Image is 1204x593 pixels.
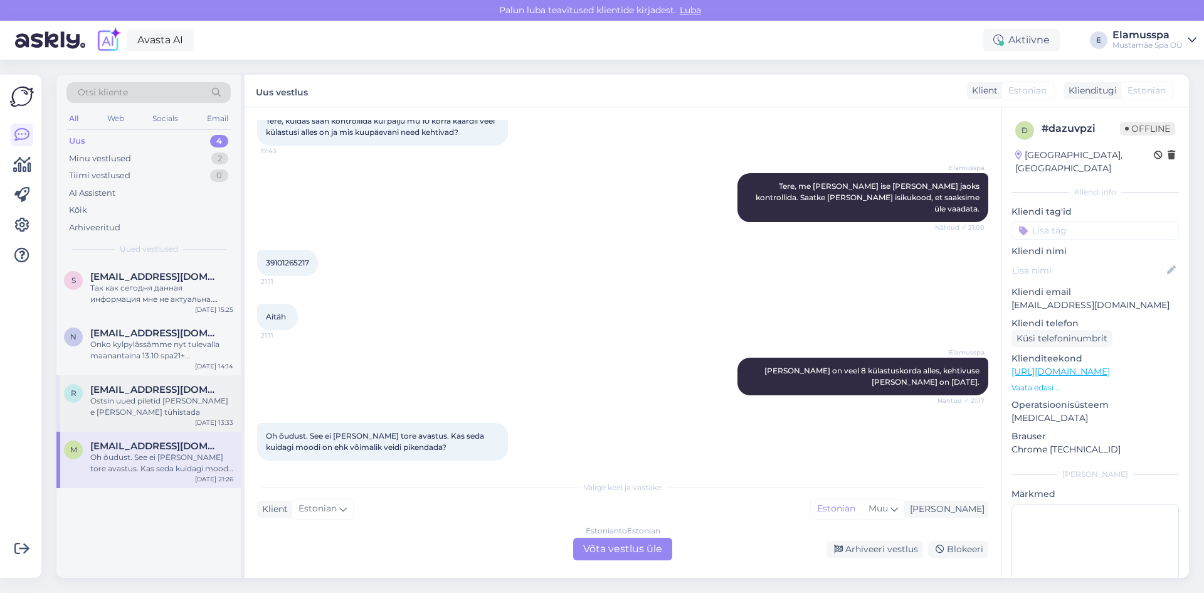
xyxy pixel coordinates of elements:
[1022,126,1028,135] span: d
[66,110,81,127] div: All
[1011,245,1179,258] p: Kliendi nimi
[1011,286,1179,299] p: Kliendi email
[95,27,122,53] img: explore-ai
[937,163,985,173] span: Elamusspa
[195,305,233,314] div: [DATE] 15:25
[257,503,288,516] div: Klient
[1112,30,1183,40] div: Elamusspa
[1064,84,1117,97] div: Klienditugi
[905,503,985,516] div: [PERSON_NAME]
[937,348,985,357] span: Elamusspa
[1008,84,1047,97] span: Estonian
[90,339,233,361] div: Onko kylpylässämme nyt tulevalla maanantaina 13.10 spa21+ [PERSON_NAME] hinnoissa lomakauden hinn...
[195,361,233,371] div: [DATE] 14:14
[1011,186,1179,198] div: Kliendi info
[266,431,486,452] span: Oh õudust. See ei [PERSON_NAME] tore avastus. Kas seda kuidagi moodi on ehk võimalik veidi pikend...
[90,282,233,305] div: Так как сегодня данная информация мне не актуальна. Прошу прислать мне свободное время детского б...
[10,85,34,109] img: Askly Logo
[1011,412,1179,425] p: [MEDICAL_DATA]
[256,82,308,99] label: Uus vestlus
[1011,317,1179,330] p: Kliendi telefon
[127,29,194,51] a: Avasta AI
[261,331,308,340] span: 21:11
[1112,40,1183,50] div: Mustamäe Spa OÜ
[1011,488,1179,501] p: Märkmed
[69,169,130,182] div: Tiimi vestlused
[78,86,128,99] span: Otsi kliente
[69,135,85,147] div: Uus
[1127,84,1166,97] span: Estonian
[1090,31,1107,49] div: E
[756,181,981,213] span: Tere, me [PERSON_NAME] ise [PERSON_NAME] jaoks kontrollida. Saatke [PERSON_NAME] isikukood, et sa...
[71,388,77,398] span: r
[69,187,115,200] div: AI Assistent
[967,84,998,97] div: Klient
[1042,121,1120,136] div: # dazuvpzi
[1011,299,1179,312] p: [EMAIL_ADDRESS][DOMAIN_NAME]
[70,332,77,341] span: n
[764,366,981,387] span: [PERSON_NAME] on veel 8 külastuskorda alles, kehtivuse [PERSON_NAME] on [DATE].
[120,243,178,255] span: Uued vestlused
[90,271,221,282] span: s3650mary@gmail.com
[261,146,308,156] span: 17:43
[90,452,233,474] div: Oh õudust. See ei [PERSON_NAME] tore avastus. Kas seda kuidagi moodi on ehk võimalik veidi pikend...
[1011,330,1112,347] div: Küsi telefoninumbrit
[90,441,221,452] span: mati.murrik@gmail.com
[210,169,228,182] div: 0
[261,461,308,471] span: 21:26
[1011,366,1110,377] a: [URL][DOMAIN_NAME]
[71,275,76,285] span: s
[69,222,120,234] div: Arhiveeritud
[1011,443,1179,456] p: Chrome [TECHNICAL_ID]
[90,395,233,418] div: Ostsin uued piletid [PERSON_NAME] e [PERSON_NAME] tühistada
[826,541,923,558] div: Arhiveeri vestlus
[928,541,988,558] div: Blokeeri
[195,474,233,484] div: [DATE] 21:26
[1112,30,1196,50] a: ElamusspaMustamäe Spa OÜ
[811,500,862,518] div: Estonian
[204,110,231,127] div: Email
[1011,398,1179,412] p: Operatsioonisüsteem
[1011,382,1179,393] p: Vaata edasi ...
[1012,264,1164,277] input: Lisa nimi
[261,277,308,286] span: 21:11
[1011,430,1179,443] p: Brauser
[70,445,77,454] span: m
[935,223,985,232] span: Nähtud ✓ 21:00
[1120,122,1175,136] span: Offline
[266,312,286,321] span: Aitäh
[105,110,127,127] div: Web
[1011,469,1179,480] div: [PERSON_NAME]
[195,418,233,427] div: [DATE] 13:33
[937,396,985,405] span: Nähtud ✓ 21:17
[1015,149,1154,175] div: [GEOGRAPHIC_DATA], [GEOGRAPHIC_DATA]
[210,135,228,147] div: 4
[266,258,309,267] span: 39101265217
[1011,205,1179,218] p: Kliendi tag'id
[298,502,337,516] span: Estonian
[90,328,221,339] span: nestori.naykki@gmail.com
[1011,352,1179,365] p: Klienditeekond
[586,525,660,537] div: Estonian to Estonian
[573,538,672,560] div: Võta vestlus üle
[211,152,228,165] div: 2
[69,152,131,165] div: Minu vestlused
[983,29,1060,51] div: Aktiivne
[676,4,705,16] span: Luba
[257,482,988,493] div: Valige keel ja vastake
[90,384,221,395] span: rainlillevali@gmail.com
[869,503,888,514] span: Muu
[1011,221,1179,240] input: Lisa tag
[150,110,181,127] div: Socials
[69,204,87,216] div: Kõik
